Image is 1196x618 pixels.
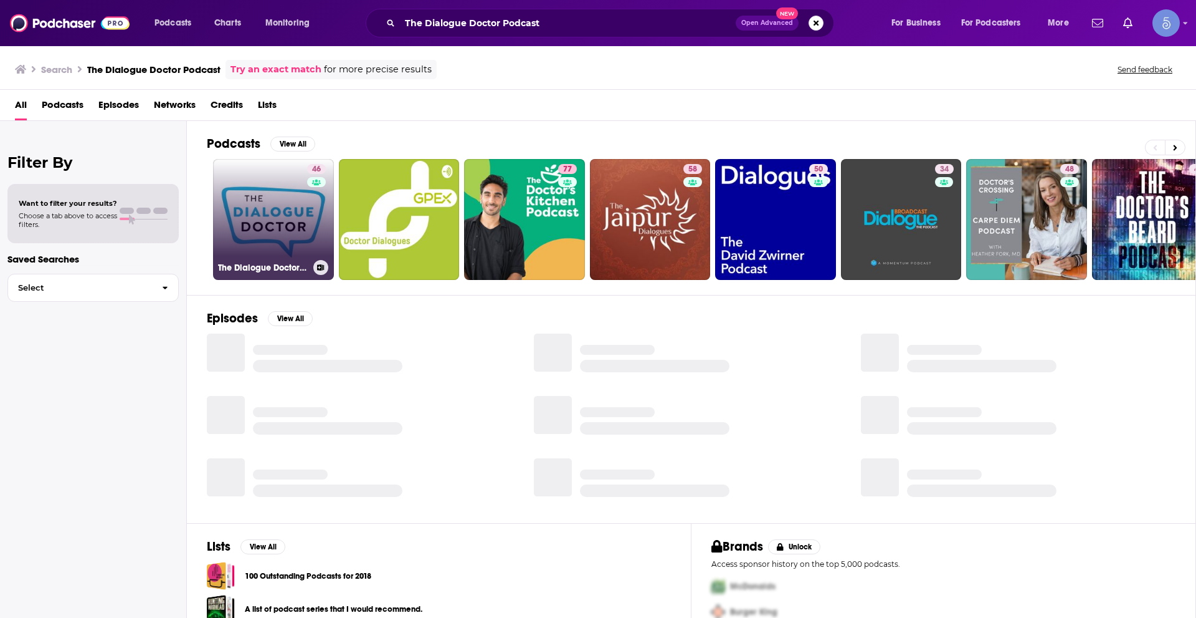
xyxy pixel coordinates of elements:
span: McDonalds [730,581,776,592]
h2: Brands [711,539,763,554]
h2: Episodes [207,311,258,326]
button: Open AdvancedNew [736,16,799,31]
span: 46 [312,163,321,176]
button: Show profile menu [1152,9,1180,37]
a: 50 [809,164,828,174]
span: Logged in as Spiral5-G1 [1152,9,1180,37]
button: open menu [1039,13,1084,33]
span: New [776,7,799,19]
h3: Search [41,64,72,75]
a: 100 Outstanding Podcasts for 2018 [245,569,371,583]
span: Open Advanced [741,20,793,26]
a: Lists [258,95,277,120]
span: Want to filter your results? [19,199,117,208]
span: Podcasts [154,14,191,32]
h2: Podcasts [207,136,260,152]
span: Monitoring [265,14,310,32]
h3: The Dialogue Doctor Podcast [87,64,221,75]
a: 77 [464,159,585,280]
a: 46The Dialogue Doctor Podcast [213,159,334,280]
span: For Business [891,14,941,32]
a: 58 [590,159,711,280]
a: ListsView All [207,539,285,554]
a: Show notifications dropdown [1118,12,1137,34]
button: Select [7,274,179,302]
button: open menu [257,13,326,33]
button: open menu [953,13,1039,33]
a: A list of podcast series that I would recommend. [245,602,422,616]
h2: Filter By [7,153,179,171]
span: 48 [1065,163,1074,176]
button: open menu [883,13,956,33]
a: Try an exact match [230,62,321,77]
input: Search podcasts, credits, & more... [400,13,736,33]
img: First Pro Logo [706,574,730,599]
a: 34 [935,164,954,174]
a: Networks [154,95,196,120]
span: 50 [814,163,823,176]
span: for more precise results [324,62,432,77]
img: Podchaser - Follow, Share and Rate Podcasts [10,11,130,35]
span: Charts [214,14,241,32]
a: 58 [683,164,702,174]
a: Show notifications dropdown [1087,12,1108,34]
h2: Lists [207,539,230,554]
span: Choose a tab above to access filters. [19,211,117,229]
a: 50 [715,159,836,280]
a: EpisodesView All [207,311,313,326]
a: Episodes [98,95,139,120]
a: 100 Outstanding Podcasts for 2018 [207,562,235,590]
a: Charts [206,13,249,33]
span: Burger King [730,607,777,617]
a: 48 [966,159,1087,280]
button: Unlock [768,539,821,554]
span: 58 [688,163,697,176]
span: Select [8,284,152,292]
button: View All [268,311,313,326]
a: 46 [307,164,326,174]
a: PodcastsView All [207,136,315,152]
img: User Profile [1152,9,1180,37]
a: 77 [558,164,577,174]
a: 48 [1060,164,1079,174]
a: Credits [211,95,243,120]
button: open menu [146,13,207,33]
p: Access sponsor history on the top 5,000 podcasts. [711,559,1175,569]
span: 77 [563,163,572,176]
span: 34 [940,163,949,176]
button: View All [270,137,315,152]
a: 34 [841,159,962,280]
p: Saved Searches [7,253,179,265]
h3: The Dialogue Doctor Podcast [218,263,308,273]
div: Search podcasts, credits, & more... [377,9,846,37]
a: All [15,95,27,120]
span: More [1048,14,1069,32]
span: For Podcasters [961,14,1021,32]
button: View All [240,539,285,554]
a: Podcasts [42,95,83,120]
button: Send feedback [1114,64,1176,75]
